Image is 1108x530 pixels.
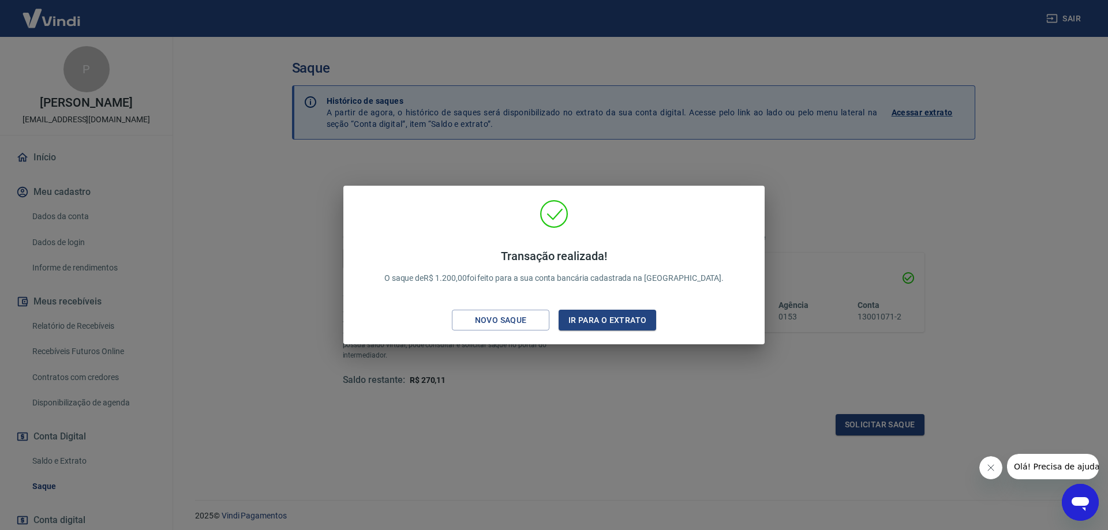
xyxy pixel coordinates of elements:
[7,8,97,17] span: Olá! Precisa de ajuda?
[979,456,1002,479] iframe: Fechar mensagem
[1007,454,1099,479] iframe: Mensagem da empresa
[461,313,541,328] div: Novo saque
[384,249,724,284] p: O saque de R$ 1.200,00 foi feito para a sua conta bancária cadastrada na [GEOGRAPHIC_DATA].
[559,310,656,331] button: Ir para o extrato
[452,310,549,331] button: Novo saque
[384,249,724,263] h4: Transação realizada!
[1062,484,1099,521] iframe: Botão para abrir a janela de mensagens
